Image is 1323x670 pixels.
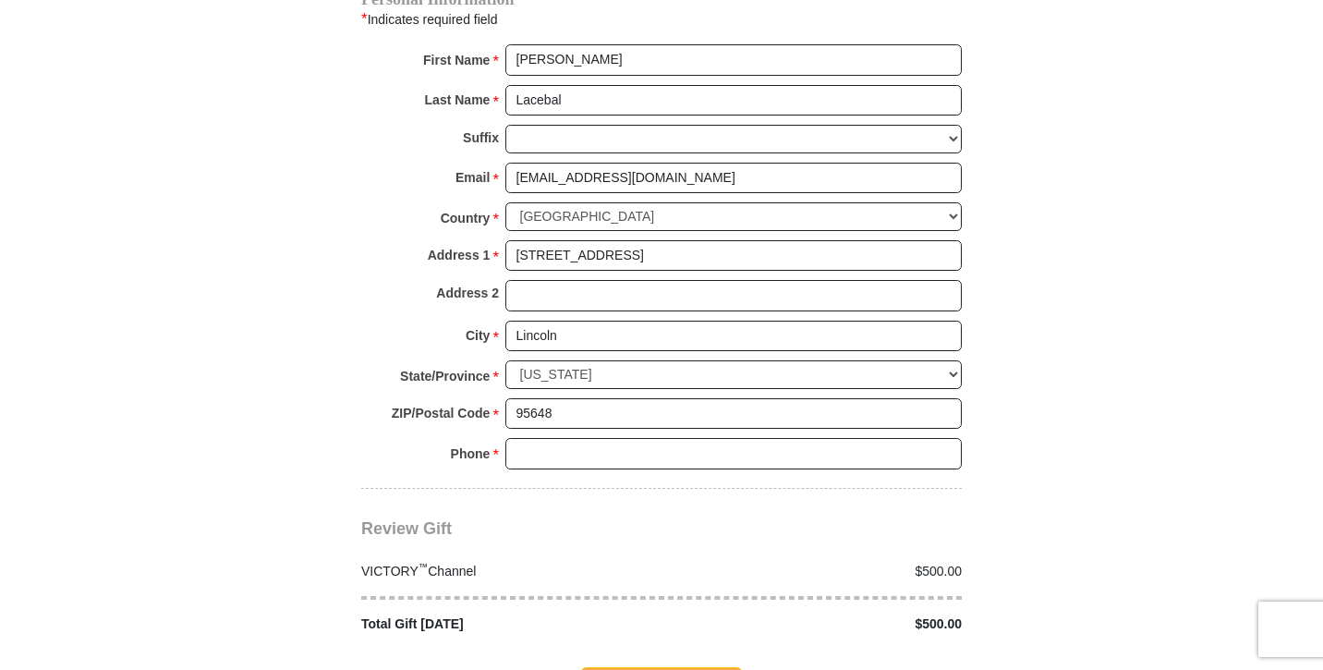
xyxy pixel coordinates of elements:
strong: First Name [423,47,490,73]
strong: Country [441,205,491,231]
sup: ™ [419,561,429,572]
div: VICTORY Channel [352,562,662,581]
div: Total Gift [DATE] [352,615,662,634]
strong: City [466,323,490,348]
strong: Address 2 [436,280,499,306]
strong: State/Province [400,363,490,389]
div: $500.00 [661,615,972,634]
strong: Suffix [463,125,499,151]
div: Indicates required field [361,7,962,31]
div: $500.00 [661,562,972,581]
strong: Address 1 [428,242,491,268]
strong: Last Name [425,87,491,113]
strong: ZIP/Postal Code [392,400,491,426]
strong: Phone [451,441,491,467]
span: Review Gift [361,519,452,538]
strong: Email [455,164,490,190]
